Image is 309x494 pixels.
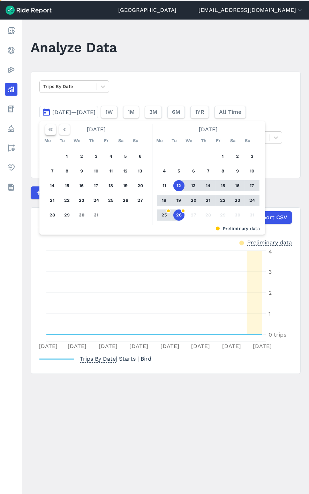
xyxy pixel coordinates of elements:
button: 15 [61,180,73,191]
span: 3M [149,108,157,116]
button: 23 [76,195,87,206]
button: [EMAIL_ADDRESS][DOMAIN_NAME] [198,6,303,14]
button: 16 [232,180,243,191]
button: 3M [145,106,162,118]
div: Mo [42,135,53,146]
tspan: [DATE] [99,343,118,349]
button: Previous [0,0,1,1]
button: 16 [76,180,87,191]
button: 10 [91,165,102,177]
div: Mo [154,135,165,146]
span: [DATE]—[DATE] [52,109,96,116]
tspan: [DATE] [222,343,241,349]
button: 4 [105,151,116,162]
button: 22 [61,195,73,206]
tspan: 1 [269,310,271,317]
button: 2 [232,151,243,162]
h1: Analyze Data [31,38,117,57]
a: Realtime [5,44,17,57]
button: 2 [76,151,87,162]
button: 10 [247,165,258,177]
button: 24 [247,195,258,206]
a: Analyze [5,83,17,96]
button: 12 [173,180,184,191]
tspan: [DATE] [39,343,58,349]
button: 11 [105,165,116,177]
button: 27 [188,209,199,221]
button: 1W [101,106,118,118]
a: Heatmaps [5,64,17,76]
div: Fr [101,135,112,146]
span: Export CSV [256,213,287,222]
button: 19 [120,180,131,191]
div: Preliminary data [247,238,292,246]
a: Policy [5,122,17,135]
button: Export CSV [243,211,292,224]
button: 14 [47,180,58,191]
button: 15 [217,180,228,191]
button: 9 [232,165,243,177]
button: 29 [61,209,73,221]
div: [DATE] [154,124,262,135]
button: 3 [247,151,258,162]
button: 13 [135,165,146,177]
button: 29 [217,209,228,221]
tspan: [DATE] [191,343,210,349]
button: 6M [167,106,185,118]
button: 28 [203,209,214,221]
button: 25 [159,209,170,221]
button: [DATE]—[DATE] [39,106,98,118]
div: Th [198,135,209,146]
button: 31 [247,209,258,221]
span: 1W [105,108,113,116]
div: [DATE] [42,124,150,135]
button: 25 [105,195,116,206]
button: 11 [159,180,170,191]
div: Sa [115,135,127,146]
div: Th [86,135,97,146]
span: | Starts | Bird [80,355,151,362]
button: 21 [47,195,58,206]
button: 6 [135,151,146,162]
div: Tu [57,135,68,146]
button: 5 [173,165,184,177]
button: 1 [61,151,73,162]
button: 17 [247,180,258,191]
tspan: 0 trips [269,331,286,338]
button: 9 [76,165,87,177]
button: 6 [188,165,199,177]
div: Su [242,135,253,146]
button: 1 [217,151,228,162]
button: 7 [47,165,58,177]
div: Fr [213,135,224,146]
div: Preliminary data [45,225,260,232]
div: Sa [227,135,239,146]
button: 18 [105,180,116,191]
button: 7 [203,165,214,177]
div: Su [130,135,141,146]
tspan: 4 [269,248,272,255]
button: 30 [76,209,87,221]
button: 12 [120,165,131,177]
tspan: [DATE] [253,343,272,349]
div: We [71,135,83,146]
tspan: 2 [269,289,272,296]
button: 31 [91,209,102,221]
button: 23 [232,195,243,206]
a: Health [5,161,17,174]
button: 22 [217,195,228,206]
button: 21 [203,195,214,206]
button: Compare Metrics [31,186,95,199]
button: 13 [188,180,199,191]
span: 1M [128,108,135,116]
button: 1YR [190,106,209,118]
a: Report [5,24,17,37]
a: Areas [5,142,17,154]
img: Ride Report [6,6,52,15]
a: Datasets [5,181,17,193]
button: 8 [217,165,228,177]
button: All Time [214,106,246,118]
button: 30 [232,209,243,221]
